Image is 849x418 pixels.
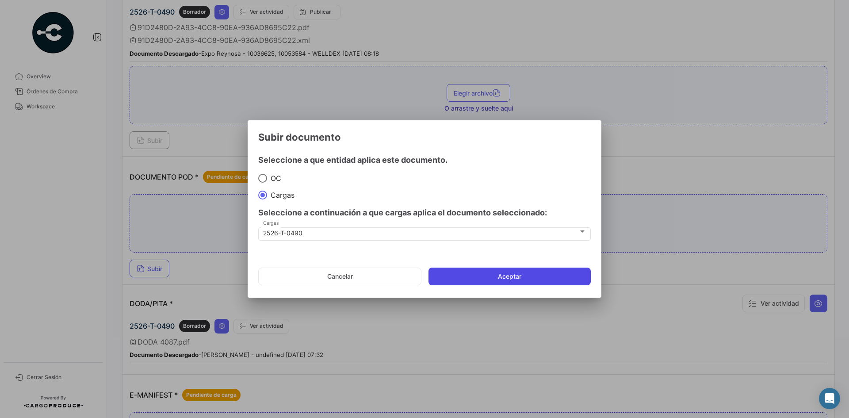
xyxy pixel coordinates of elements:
[258,268,421,285] button: Cancelar
[267,191,294,199] span: Cargas
[258,131,591,143] h3: Subir documento
[263,229,302,237] mat-select-trigger: 2526-T-0490
[819,388,840,409] div: Abrir Intercom Messenger
[428,268,591,285] button: Aceptar
[267,174,281,183] span: OC
[258,154,591,166] h4: Seleccione a que entidad aplica este documento.
[258,207,591,219] h4: Seleccione a continuación a que cargas aplica el documento seleccionado:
